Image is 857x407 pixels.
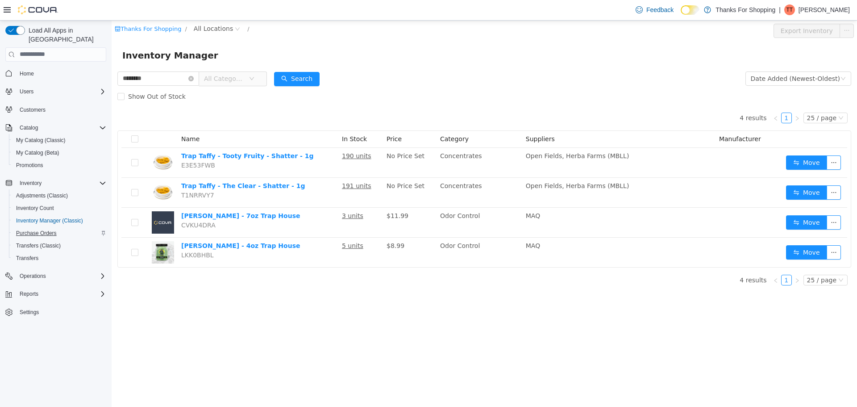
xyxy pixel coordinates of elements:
[2,177,110,189] button: Inventory
[661,257,667,263] i: icon: left
[20,309,39,316] span: Settings
[659,92,670,103] li: Previous Page
[632,1,677,19] a: Feedback
[70,201,104,208] span: CVKU4DRA
[16,68,106,79] span: Home
[70,115,88,122] span: Name
[12,240,106,251] span: Transfers (Classic)
[92,54,133,63] span: All Categories
[70,141,104,148] span: E3E53FWB
[20,124,38,131] span: Catalog
[681,5,699,15] input: Dark Mode
[16,86,106,97] span: Users
[16,192,68,199] span: Adjustments (Classic)
[16,105,49,115] a: Customers
[639,51,728,65] div: Date Added (Newest-Oldest)
[18,5,58,14] img: Cova
[9,239,110,252] button: Transfers (Classic)
[16,205,54,212] span: Inventory Count
[12,253,106,264] span: Transfers
[414,192,428,199] span: MAQ
[727,257,732,263] i: icon: down
[275,192,297,199] span: $11.99
[329,115,357,122] span: Category
[646,5,674,14] span: Feedback
[9,202,110,214] button: Inventory Count
[12,253,42,264] a: Transfers
[137,55,143,62] i: icon: down
[16,289,42,299] button: Reports
[628,254,655,265] li: 4 results
[16,242,61,249] span: Transfers (Classic)
[230,192,252,199] u: 3 units
[70,192,188,199] a: [PERSON_NAME] - 7oz Trap House
[16,307,42,318] a: Settings
[11,28,112,42] span: Inventory Manager
[16,68,37,79] a: Home
[16,104,106,115] span: Customers
[662,3,728,17] button: Export Inventory
[3,5,70,12] a: icon: shopThanks For Shopping
[16,178,106,189] span: Inventory
[40,191,62,213] img: Beamer - 7oz Trap House placeholder
[716,4,775,15] p: Thanks For Shopping
[20,70,34,77] span: Home
[715,135,729,149] button: icon: ellipsis
[683,257,688,263] i: icon: right
[695,92,725,102] div: 25 / page
[661,95,667,101] i: icon: left
[12,190,106,201] span: Adjustments (Classic)
[16,86,37,97] button: Users
[784,4,795,15] div: T Thomson
[9,147,110,159] button: My Catalog (Beta)
[2,122,110,134] button: Catalog
[670,92,680,102] a: 1
[670,255,680,264] a: 1
[695,255,725,264] div: 25 / page
[670,254,680,265] li: 1
[20,273,46,280] span: Operations
[275,222,293,229] span: $8.99
[16,271,106,281] span: Operations
[12,203,106,214] span: Inventory Count
[136,5,137,12] span: /
[70,231,102,238] span: LKK0BHBL
[16,137,66,144] span: My Catalog (Classic)
[325,127,411,157] td: Concentrates
[674,135,716,149] button: icon: swapMove
[786,4,793,15] span: TT
[13,72,78,80] span: Show Out of Stock
[607,115,649,122] span: Manufacturer
[16,306,106,318] span: Settings
[683,95,688,101] i: icon: right
[12,147,106,158] span: My Catalog (Beta)
[680,254,691,265] li: Next Page
[9,159,110,172] button: Promotions
[674,165,716,179] button: icon: swapMove
[325,187,411,217] td: Odor Control
[230,132,260,139] u: 190 units
[275,115,290,122] span: Price
[9,189,110,202] button: Adjustments (Classic)
[2,85,110,98] button: Users
[12,228,60,239] a: Purchase Orders
[16,255,38,262] span: Transfers
[20,290,38,298] span: Reports
[70,171,103,178] span: T1NRRVY7
[799,4,850,15] p: [PERSON_NAME]
[16,217,83,224] span: Inventory Manager (Classic)
[16,162,43,169] span: Promotions
[674,225,716,239] button: icon: swapMove
[16,149,59,156] span: My Catalog (Beta)
[40,221,62,243] img: Beamer - 4oz Trap House hero shot
[16,178,45,189] button: Inventory
[715,195,729,209] button: icon: ellipsis
[16,271,50,281] button: Operations
[9,252,110,264] button: Transfers
[727,95,732,101] i: icon: down
[9,214,110,227] button: Inventory Manager (Classic)
[2,270,110,282] button: Operations
[12,228,106,239] span: Purchase Orders
[40,161,62,183] img: Trap Taffy - The Clear - Shatter - 1g hero shot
